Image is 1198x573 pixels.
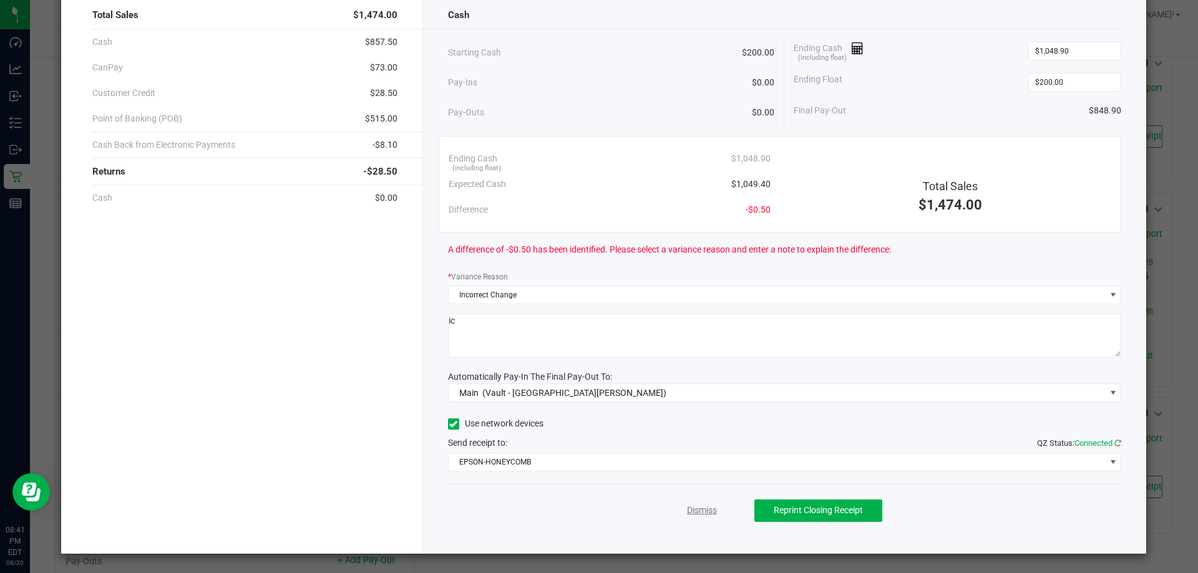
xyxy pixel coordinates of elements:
span: $0.00 [375,191,397,205]
span: Difference [449,203,488,216]
span: Ending Cash [794,42,864,60]
iframe: Resource center [12,473,50,511]
span: $848.90 [1089,104,1121,117]
span: $73.00 [370,61,397,74]
span: Total Sales [923,180,978,193]
a: Dismiss [687,504,717,517]
span: (including float) [452,163,501,174]
span: Main [459,388,479,398]
span: $0.00 [752,106,774,119]
span: $28.50 [370,87,397,100]
span: Cash [92,191,112,205]
span: Ending Cash [449,152,497,165]
span: Customer Credit [92,87,155,100]
span: Reprint Closing Receipt [774,505,863,515]
span: Starting Cash [448,46,501,59]
span: CanPay [92,61,123,74]
button: Reprint Closing Receipt [754,499,882,522]
span: EPSON-HONEYCOMB [449,453,1106,471]
span: $1,474.00 [353,8,397,22]
span: $0.00 [752,76,774,89]
span: Total Sales [92,8,139,22]
span: Final Pay-Out [794,104,846,117]
span: Connected [1074,438,1113,448]
span: Cash [448,8,469,22]
span: -$28.50 [363,165,397,179]
span: Send receipt to: [448,438,507,448]
span: (including float) [798,53,847,64]
span: (Vault - [GEOGRAPHIC_DATA][PERSON_NAME]) [482,388,666,398]
span: Ending Float [794,73,842,92]
label: Variance Reason [448,271,508,282]
label: Use network devices [448,417,543,430]
span: Pay-Outs [448,106,484,119]
span: Cash Back from Electronic Payments [92,138,235,152]
span: Point of Banking (POB) [92,112,182,125]
span: Cash [92,36,112,49]
span: Incorrect Change [449,286,1106,304]
span: Pay-Ins [448,76,477,89]
span: $857.50 [365,36,397,49]
span: $1,048.90 [731,152,771,165]
span: -$8.10 [373,138,397,152]
span: Expected Cash [449,178,506,191]
span: QZ Status: [1037,438,1121,448]
span: Automatically Pay-In The Final Pay-Out To: [448,372,612,382]
span: $515.00 [365,112,397,125]
span: $1,049.40 [731,178,771,191]
span: $1,474.00 [918,197,982,213]
div: Returns [92,158,397,185]
span: $200.00 [742,46,774,59]
span: A difference of -$0.50 has been identified. Please select a variance reason and enter a note to e... [448,243,891,256]
span: -$0.50 [746,203,771,216]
